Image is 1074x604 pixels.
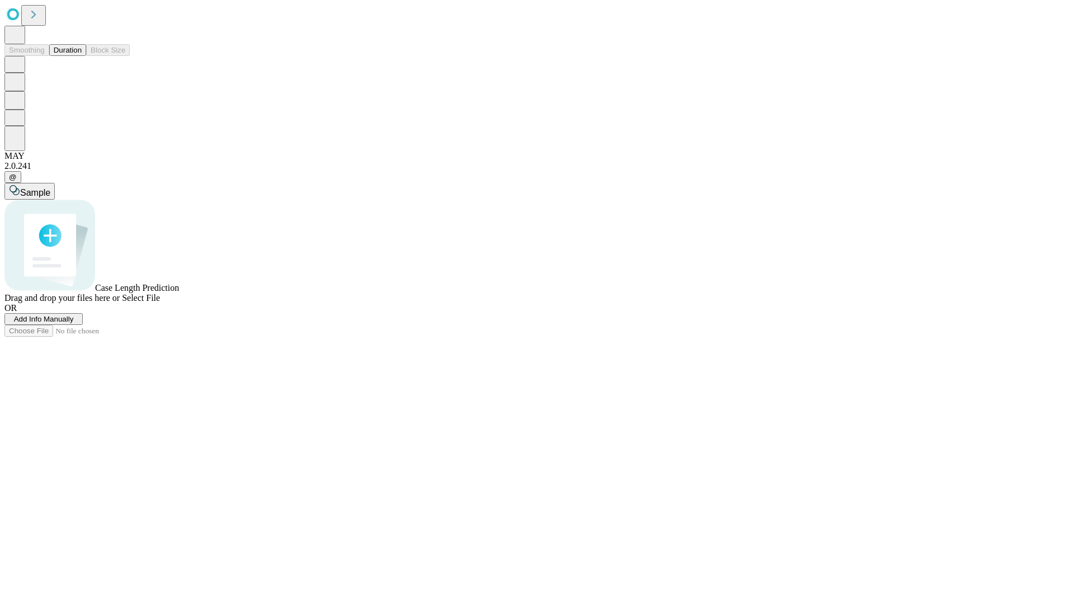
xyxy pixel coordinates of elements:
[9,173,17,181] span: @
[14,315,74,323] span: Add Info Manually
[4,313,83,325] button: Add Info Manually
[49,44,86,56] button: Duration
[4,151,1070,161] div: MAY
[20,188,50,197] span: Sample
[86,44,130,56] button: Block Size
[4,171,21,183] button: @
[4,293,120,303] span: Drag and drop your files here or
[4,161,1070,171] div: 2.0.241
[95,283,179,292] span: Case Length Prediction
[122,293,160,303] span: Select File
[4,303,17,313] span: OR
[4,44,49,56] button: Smoothing
[4,183,55,200] button: Sample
